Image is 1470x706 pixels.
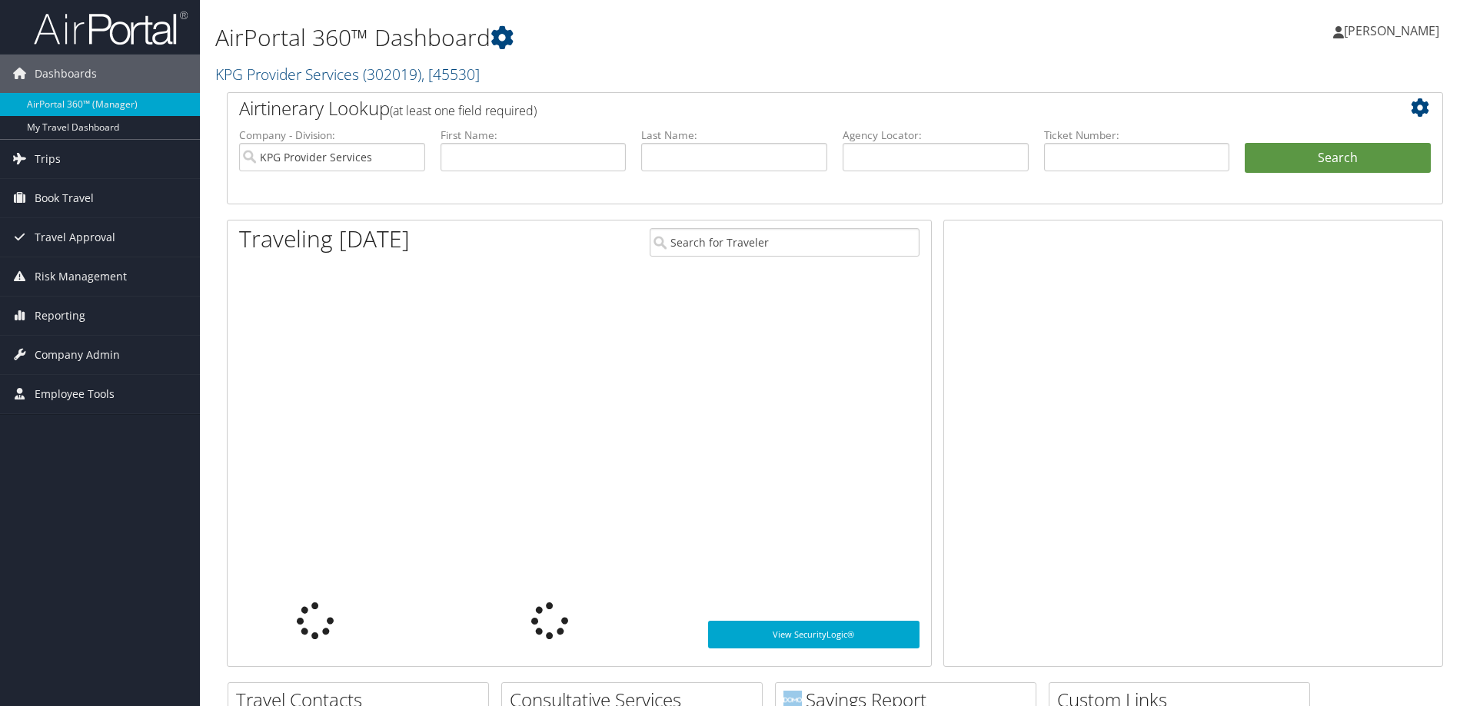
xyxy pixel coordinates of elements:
[1245,143,1431,174] button: Search
[35,297,85,335] span: Reporting
[35,179,94,217] span: Book Travel
[843,128,1029,143] label: Agency Locator:
[239,95,1329,121] h2: Airtinerary Lookup
[641,128,827,143] label: Last Name:
[363,64,421,85] span: ( 302019 )
[35,375,115,413] span: Employee Tools
[421,64,480,85] span: , [ 45530 ]
[650,228,920,257] input: Search for Traveler
[1333,8,1455,54] a: [PERSON_NAME]
[708,621,920,648] a: View SecurityLogic®
[239,223,410,255] h1: Traveling [DATE]
[35,336,120,374] span: Company Admin
[35,257,127,296] span: Risk Management
[35,55,97,93] span: Dashboards
[215,64,480,85] a: KPG Provider Services
[390,102,537,119] span: (at least one field required)
[35,218,115,257] span: Travel Approval
[441,128,627,143] label: First Name:
[34,10,188,46] img: airportal-logo.png
[215,22,1042,54] h1: AirPortal 360™ Dashboard
[1044,128,1230,143] label: Ticket Number:
[35,140,61,178] span: Trips
[1344,22,1439,39] span: [PERSON_NAME]
[239,128,425,143] label: Company - Division:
